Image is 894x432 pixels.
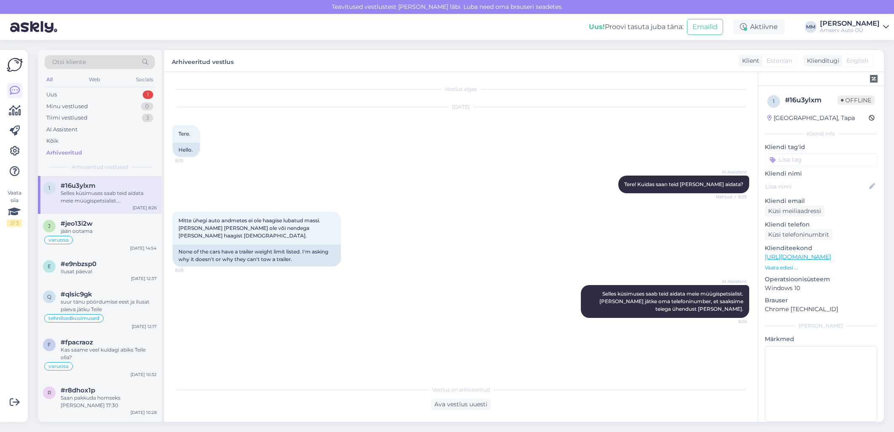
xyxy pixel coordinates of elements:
[765,229,833,240] div: Küsi telefoninumbrit
[130,245,157,251] div: [DATE] 14:54
[46,91,57,99] div: Uus
[142,114,153,122] div: 3
[820,20,880,27] div: [PERSON_NAME]
[7,57,23,73] img: Askly Logo
[687,19,723,35] button: Emailid
[765,275,877,284] p: Operatsioonisüsteem
[46,125,77,134] div: AI Assistent
[739,56,759,65] div: Klient
[61,182,96,189] span: #16u3ylxm
[765,322,877,330] div: [PERSON_NAME]
[61,346,157,361] div: Kas saame veel kuidagi abiks Teile olla?
[46,114,88,122] div: Tiimi vestlused
[130,371,157,378] div: [DATE] 10:32
[143,91,153,99] div: 1
[715,318,747,325] span: 8:26
[805,21,817,33] div: MM
[130,409,157,416] div: [DATE] 10:28
[765,182,867,191] input: Lisa nimi
[838,96,875,105] span: Offline
[178,217,322,239] span: Mitte ühegi auto andmetes ei ole haagise lubatud massi. [PERSON_NAME] [PERSON_NAME] ole või nende...
[766,56,792,65] span: Estonian
[765,143,877,152] p: Kliendi tag'id
[134,74,155,85] div: Socials
[765,153,877,166] input: Lisa tag
[46,137,59,145] div: Kõik
[765,335,877,344] p: Märkmed
[765,264,877,272] p: Vaata edasi ...
[432,386,490,394] span: Vestlus on arhiveeritud
[48,263,51,269] span: e
[870,75,878,83] img: zendesk
[765,284,877,293] p: Windows 10
[48,316,99,321] span: tehnilsedküsimused
[765,169,877,178] p: Kliendi nimi
[7,189,22,227] div: Vaata siia
[52,58,86,67] span: Otsi kliente
[172,55,234,67] label: Arhiveeritud vestlus
[61,260,96,268] span: #e9nbzsp0
[61,268,157,275] div: Ilusat päeva!
[173,103,749,111] div: [DATE]
[765,130,877,138] div: Kliendi info
[61,339,93,346] span: #fpacraoz
[48,341,51,348] span: f
[715,278,747,285] span: AI Assistent
[804,56,839,65] div: Klienditugi
[599,291,745,312] span: Selles küsimuses saab teid aidata meie müügispetsialist. [PERSON_NAME] jätke oma telefoninumber, ...
[72,163,128,171] span: Arhiveeritud vestlused
[133,205,157,211] div: [DATE] 8:26
[45,74,54,85] div: All
[765,253,831,261] a: [URL][DOMAIN_NAME]
[173,85,749,93] div: Vestlus algas
[765,205,825,217] div: Küsi meiliaadressi
[767,114,855,123] div: [GEOGRAPHIC_DATA], Tapa
[48,237,69,243] span: varuosa
[589,22,684,32] div: Proovi tasuta juba täna:
[46,102,88,111] div: Minu vestlused
[61,291,92,298] span: #qlsic9gk
[131,275,157,282] div: [DATE] 12:37
[47,293,51,300] span: q
[61,387,95,394] span: #r8dhox1p
[87,74,102,85] div: Web
[765,244,877,253] p: Klienditeekond
[61,220,93,227] span: #jeo13i2w
[715,194,747,200] span: Nähtud ✓ 8:25
[48,389,51,396] span: r
[765,197,877,205] p: Kliendi email
[765,220,877,229] p: Kliendi telefon
[48,185,50,191] span: 1
[773,98,774,104] span: 1
[733,19,785,35] div: Aktiivne
[48,364,69,369] span: varuosa
[624,181,743,187] span: Tere! Kuidas saan teid [PERSON_NAME] aidata?
[846,56,868,65] span: English
[46,149,82,157] div: Arhiveeritud
[765,305,877,314] p: Chrome [TECHNICAL_ID]
[820,20,889,34] a: [PERSON_NAME]Amserv Auto OÜ
[48,223,51,229] span: j
[132,323,157,330] div: [DATE] 12:17
[175,267,207,273] span: 8:26
[175,157,207,164] span: 8:25
[715,169,747,175] span: AI Assistent
[820,27,880,34] div: Amserv Auto OÜ
[173,245,341,267] div: None of the cars have a trailer weight limit listed. I'm asking why it doesn't or why they can't ...
[765,296,877,305] p: Brauser
[61,227,157,235] div: jään ootama
[61,394,157,409] div: Saan pakkuda homseks [PERSON_NAME] 17:30
[7,219,22,227] div: 2 / 3
[589,23,605,31] b: Uus!
[61,298,157,313] div: suur tänu pöördumise eest ja ilusat päeva jätku Teile
[178,131,190,137] span: Tere.
[173,143,200,157] div: Hello.
[785,95,838,105] div: # 16u3ylxm
[141,102,153,111] div: 0
[61,189,157,205] div: Selles küsimuses saab teid aidata meie müügispetsialist. [PERSON_NAME] jätke oma telefoninumber, ...
[431,399,491,410] div: Ava vestlus uuesti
